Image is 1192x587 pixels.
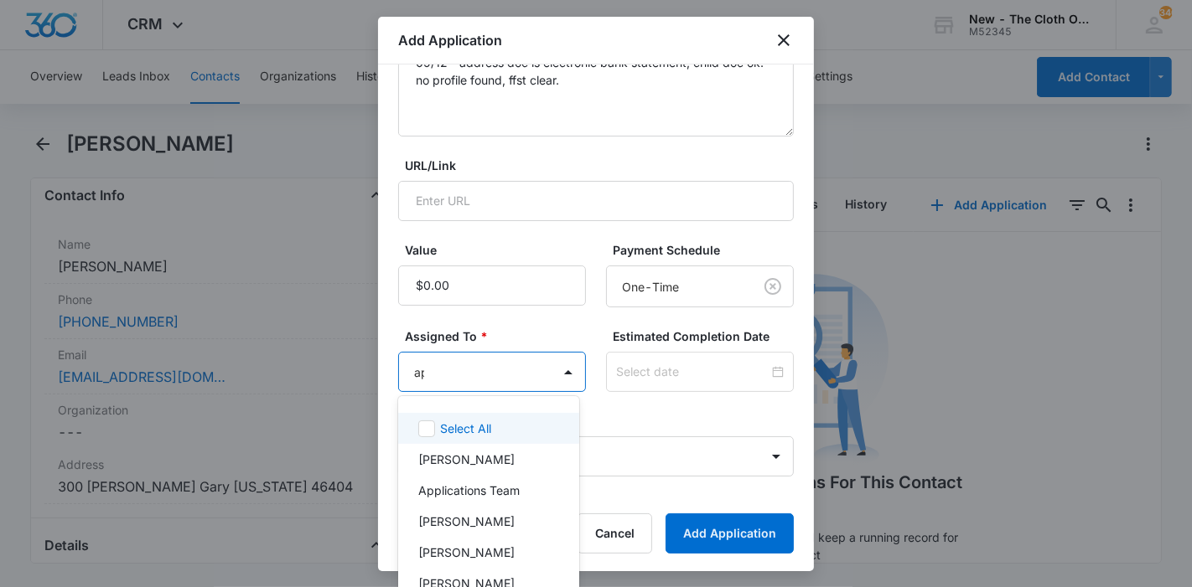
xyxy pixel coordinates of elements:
[418,451,515,468] p: [PERSON_NAME]
[418,543,515,561] p: [PERSON_NAME]
[418,512,515,530] p: [PERSON_NAME]
[418,481,520,499] p: Applications Team
[440,420,491,437] p: Select All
